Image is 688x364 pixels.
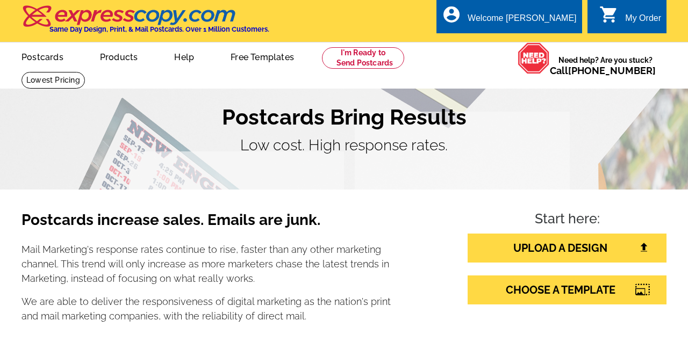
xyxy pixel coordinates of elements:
div: My Order [625,13,661,28]
a: [PHONE_NUMBER] [568,65,656,76]
h1: Postcards Bring Results [21,104,666,130]
h3: Postcards increase sales. Emails are junk. [21,211,391,238]
p: We are able to deliver the responsiveness of digital marketing as the nation's print and mail mar... [21,294,391,323]
i: account_circle [442,5,461,24]
a: CHOOSE A TEMPLATE [468,275,666,304]
div: Welcome [PERSON_NAME] [468,13,576,28]
span: Call [550,65,656,76]
a: Same Day Design, Print, & Mail Postcards. Over 1 Million Customers. [21,13,269,33]
h4: Same Day Design, Print, & Mail Postcards. Over 1 Million Customers. [49,25,269,33]
a: Postcards [4,43,81,69]
a: Free Templates [213,43,311,69]
h4: Start here: [468,211,666,229]
i: shopping_cart [599,5,619,24]
p: Mail Marketing's response rates continue to rise, faster than any other marketing channel. This t... [21,242,391,286]
img: help [518,42,550,74]
a: shopping_cart My Order [599,12,661,25]
a: Products [83,43,155,69]
a: UPLOAD A DESIGN [468,234,666,263]
p: Low cost. High response rates. [21,134,666,157]
span: Need help? Are you stuck? [550,55,661,76]
a: Help [157,43,211,69]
